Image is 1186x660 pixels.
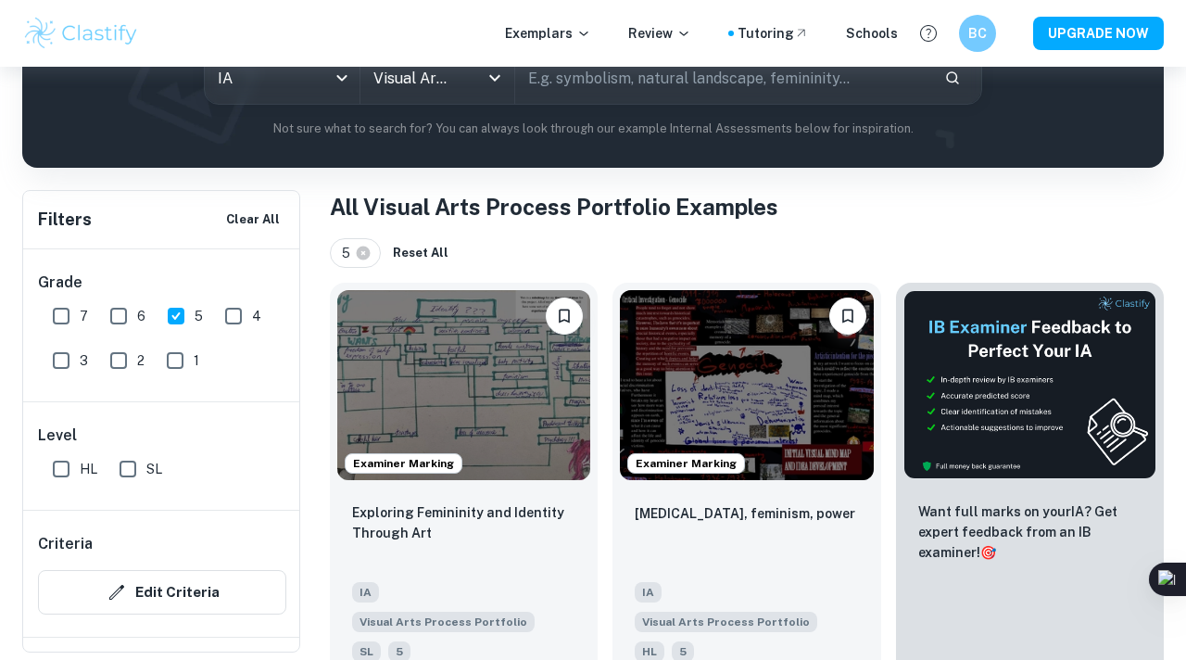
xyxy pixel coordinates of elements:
[337,290,590,480] img: Visual Arts Process Portfolio IA example thumbnail: Exploring Femininity and Identity Throug
[846,23,898,44] a: Schools
[635,612,817,632] span: Visual Arts Process Portfolio
[22,15,140,52] img: Clastify logo
[967,23,989,44] h6: BC
[482,65,508,91] button: Open
[628,455,744,472] span: Examiner Marking
[330,238,381,268] div: 5
[635,582,662,603] span: IA
[137,350,145,371] span: 2
[913,18,944,49] button: Help and Feedback
[635,503,855,524] p: Genocide, feminism, power
[959,15,996,52] button: BC
[903,290,1156,479] img: Thumbnail
[937,62,968,94] button: Search
[352,502,575,543] p: Exploring Femininity and Identity Through Art
[515,52,929,104] input: E.g. symbolism, natural landscape, femininity...
[38,207,92,233] h6: Filters
[80,459,97,479] span: HL
[146,459,162,479] span: SL
[388,239,453,267] button: Reset All
[1033,17,1164,50] button: UPGRADE NOW
[221,206,284,234] button: Clear All
[342,243,359,263] span: 5
[980,545,996,560] span: 🎯
[252,306,261,326] span: 4
[38,533,93,555] h6: Criteria
[37,120,1149,138] p: Not sure what to search for? You can always look through our example Internal Assessments below f...
[38,272,286,294] h6: Grade
[620,290,873,480] img: Visual Arts Process Portfolio IA example thumbnail: Genocide, feminism, power
[546,298,583,335] button: Bookmark
[346,455,461,472] span: Examiner Marking
[352,612,535,632] span: Visual Arts Process Portfolio
[38,425,286,447] h6: Level
[330,190,1164,223] h1: All Visual Arts Process Portfolio Examples
[38,570,286,615] button: Edit Criteria
[137,306,145,326] span: 6
[738,23,809,44] a: Tutoring
[194,350,199,371] span: 1
[80,306,88,326] span: 7
[829,298,866,335] button: Bookmark
[80,350,88,371] span: 3
[628,23,691,44] p: Review
[352,582,379,603] span: IA
[505,23,591,44] p: Exemplars
[205,52,360,104] div: IA
[918,501,1142,563] p: Want full marks on your IA ? Get expert feedback from an IB examiner!
[195,306,203,326] span: 5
